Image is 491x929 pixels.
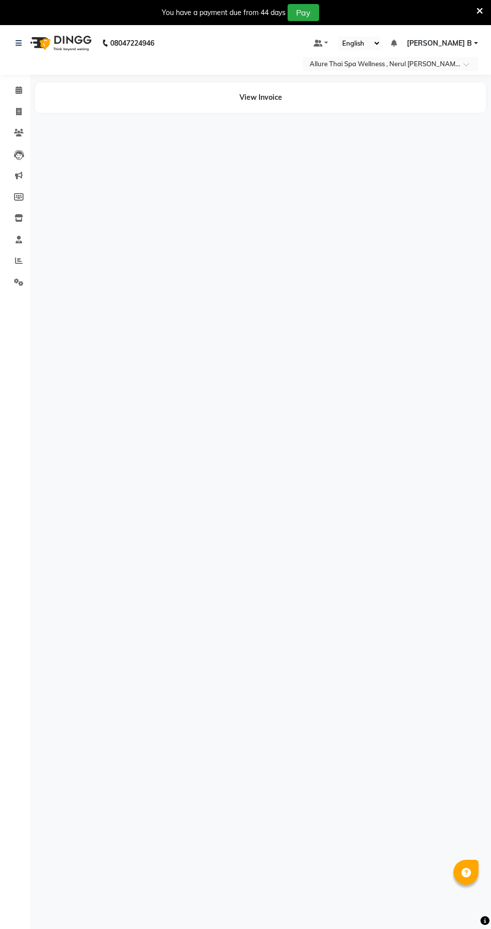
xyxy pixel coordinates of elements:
[449,889,481,919] iframe: chat widget
[407,38,472,49] span: [PERSON_NAME] B
[110,29,154,57] b: 08047224946
[26,29,94,57] img: logo
[162,8,286,18] div: You have a payment due from 44 days
[35,82,486,113] div: View Invoice
[288,4,319,21] button: Pay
